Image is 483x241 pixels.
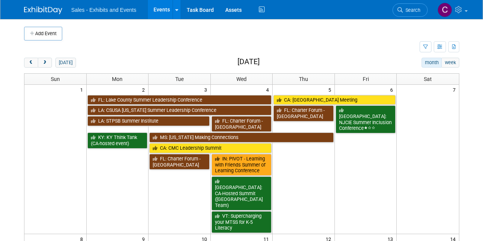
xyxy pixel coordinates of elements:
button: week [441,58,459,68]
a: [GEOGRAPHIC_DATA]: CA-Hosted Summit ([GEOGRAPHIC_DATA] Team) [212,176,272,210]
a: IN: PIVOT - Learning with Friends Summer of Learning Conference [212,154,272,176]
a: CA: [GEOGRAPHIC_DATA] Meeting [273,95,396,105]
a: LA: CSUSA [US_STATE] Summer Leadership Conference [87,105,272,115]
span: 4 [265,85,272,94]
button: [DATE] [55,58,76,68]
span: 2 [141,85,148,94]
a: KY: KY Think Tank (CA-hosted event) [87,133,148,148]
span: Mon [112,76,123,82]
span: Sun [51,76,60,82]
span: Wed [236,76,247,82]
a: VT: Supercharging your MTSS for K-5 Literacy [212,211,272,233]
span: Thu [299,76,308,82]
span: Fri [363,76,369,82]
span: Sales - Exhibits and Events [71,7,136,13]
button: next [38,58,52,68]
span: 3 [204,85,210,94]
a: LA: STPSB Summer Institute [87,116,210,126]
span: Tue [175,76,184,82]
a: CA: CMC Leadership Summit [149,143,271,153]
h2: [DATE] [237,58,260,66]
a: FL: Lake County Summer Leadership Conference [87,95,272,105]
button: prev [24,58,38,68]
span: 7 [452,85,459,94]
a: FL: Charter Forum - [GEOGRAPHIC_DATA] [212,116,272,132]
span: 5 [328,85,334,94]
button: month [422,58,442,68]
a: Search [393,3,428,17]
button: Add Event [24,27,62,40]
a: [GEOGRAPHIC_DATA]: NJCIE Summer Inclusion Conference [336,105,396,133]
span: 6 [389,85,396,94]
a: FL: Charter Forum - [GEOGRAPHIC_DATA] [273,105,334,121]
a: FL: Charter Forum - [GEOGRAPHIC_DATA] [149,154,210,170]
img: ExhibitDay [24,6,62,14]
span: Sat [424,76,432,82]
span: Search [403,7,420,13]
img: Christine Lurz [438,3,452,17]
span: 1 [79,85,86,94]
a: MS: [US_STATE] Making Connections [149,133,334,142]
